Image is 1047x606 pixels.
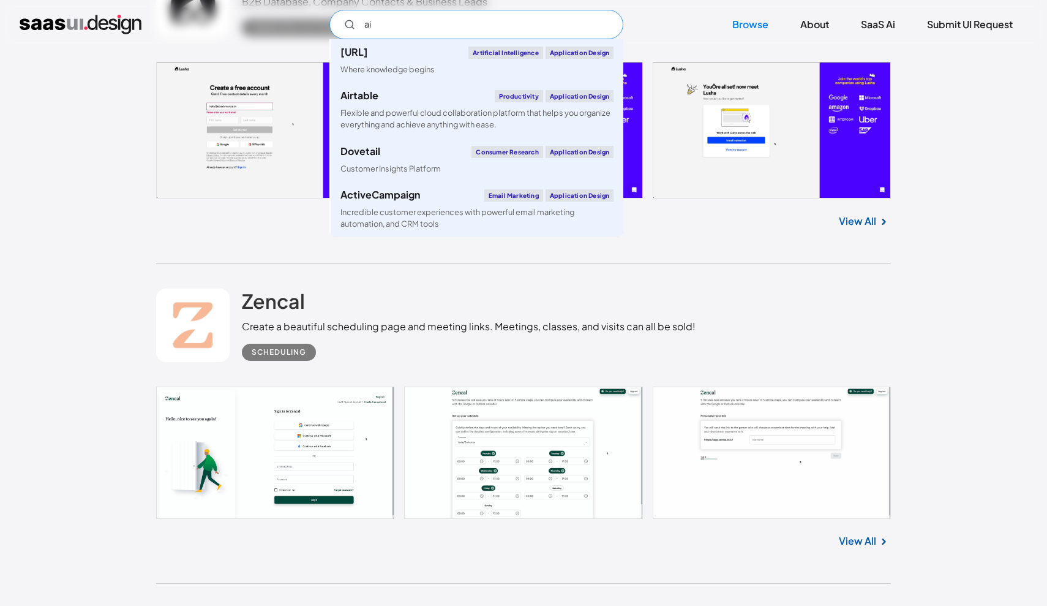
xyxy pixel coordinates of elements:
[546,90,614,102] div: Application Design
[331,138,623,182] a: DovetailConsumer ResearchApplication DesignCustomer Insights Platform
[340,206,614,230] div: Incredible customer experiences with powerful email marketing automation, and CRM tools
[484,189,543,202] div: Email Marketing
[495,90,542,102] div: Productivity
[912,11,1027,38] a: Submit UI Request
[331,39,623,83] a: [URL]Artificial IntelligenceApplication DesignWhere knowledge begins
[839,214,876,229] a: View All
[20,15,141,34] a: home
[242,289,305,313] h2: Zencal
[546,146,614,158] div: Application Design
[340,190,420,200] div: ActiveCampaign
[331,83,623,138] a: AirtableProductivityApplication DesignFlexible and powerful cloud collaboration platform that hel...
[340,64,435,75] div: Where knowledge begins
[329,10,623,39] input: Search UI designs you're looking for...
[331,182,623,237] a: ActiveCampaignEmail MarketingApplication DesignIncredible customer experiences with powerful emai...
[242,319,696,334] div: Create a beautiful scheduling page and meeting links. Meetings, classes, and visits can all be sold!
[546,189,614,202] div: Application Design
[340,146,380,156] div: Dovetail
[718,11,783,38] a: Browse
[340,47,368,57] div: [URL]
[471,146,542,158] div: Consumer Research
[786,11,844,38] a: About
[252,345,306,360] div: Scheduling
[340,163,441,175] div: Customer Insights Platform
[329,10,623,39] form: Email Form
[242,289,305,319] a: Zencal
[546,47,614,59] div: Application Design
[846,11,910,38] a: SaaS Ai
[839,534,876,548] a: View All
[340,107,614,131] div: Flexible and powerful cloud collaboration platform that helps you organize everything and achieve...
[468,47,543,59] div: Artificial Intelligence
[340,91,378,100] div: Airtable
